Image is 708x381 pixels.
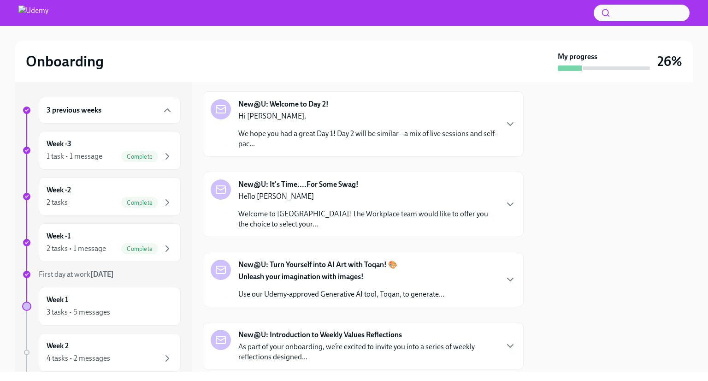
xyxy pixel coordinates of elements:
h6: Week 1 [47,295,68,305]
div: 2 tasks [47,197,68,208]
a: Week 13 tasks • 5 messages [22,287,181,326]
a: Week -31 task • 1 messageComplete [22,131,181,170]
h6: 3 previous weeks [47,105,101,115]
span: First day at work [39,270,114,279]
p: Hi [PERSON_NAME], [238,111,497,121]
div: 1 task • 1 message [47,151,102,161]
h6: Week 2 [47,341,69,351]
div: 3 previous weeks [39,97,181,124]
a: Week -22 tasksComplete [22,177,181,216]
p: As part of your onboarding, we’re excited to invite you into a series of weekly reflections desig... [238,342,497,362]
strong: [DATE] [90,270,114,279]
span: Complete [121,153,158,160]
a: Week 24 tasks • 2 messages [22,333,181,372]
strong: Unleash your imagination with images! [238,272,364,281]
h6: Week -1 [47,231,71,241]
img: Udemy [18,6,48,20]
a: Week -12 tasks • 1 messageComplete [22,223,181,262]
strong: New@U: Introduction to Weekly Values Reflections [238,330,402,340]
strong: New@U: Welcome to Day 2! [238,99,329,109]
h3: 26% [657,53,682,70]
p: Hello [PERSON_NAME] [238,191,497,202]
h6: Week -3 [47,139,71,149]
p: Use our Udemy-approved Generative AI tool, Toqan, to generate... [238,289,444,299]
a: First day at work[DATE] [22,269,181,280]
p: Welcome to [GEOGRAPHIC_DATA]! The Workplace team would like to offer you the choice to select you... [238,209,497,229]
strong: My progress [558,52,597,62]
strong: New@U: It's Time....For Some Swag! [238,179,359,190]
strong: New@U: Turn Yourself into AI Art with Toqan! 🎨 [238,260,397,270]
div: 2 tasks • 1 message [47,244,106,254]
span: Complete [121,199,158,206]
h2: Onboarding [26,52,104,71]
h6: Week -2 [47,185,71,195]
span: Complete [121,245,158,252]
p: We hope you had a great Day 1! Day 2 will be similar—a mix of live sessions and self-pac... [238,129,497,149]
div: 3 tasks • 5 messages [47,307,110,317]
div: 4 tasks • 2 messages [47,353,110,363]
